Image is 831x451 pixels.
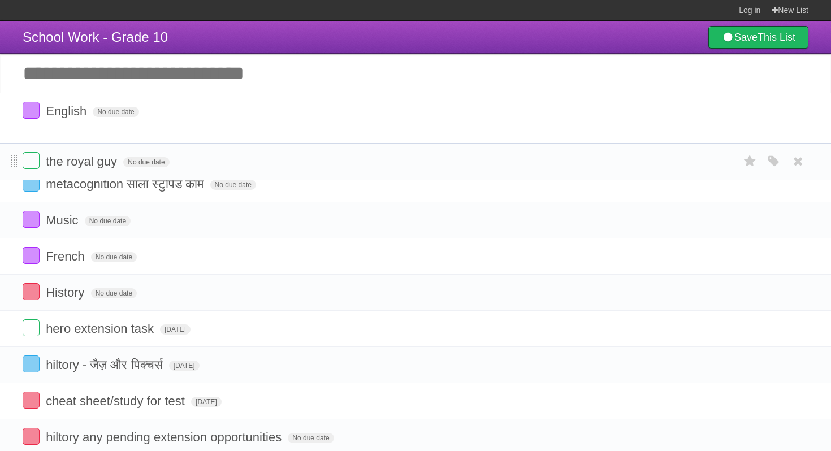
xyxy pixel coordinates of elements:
span: French [46,249,87,263]
span: History [46,285,87,300]
label: Done [23,102,40,119]
span: No due date [85,216,131,226]
span: No due date [93,107,138,117]
label: Done [23,283,40,300]
label: Star task [739,152,761,171]
span: No due date [210,180,256,190]
span: No due date [91,252,137,262]
label: Done [23,211,40,228]
label: Done [23,247,40,264]
label: Done [23,152,40,169]
label: Done [23,355,40,372]
span: English [46,104,89,118]
span: No due date [123,157,169,167]
a: SaveThis List [708,26,808,49]
span: Music [46,213,81,227]
span: [DATE] [169,361,200,371]
label: Done [23,392,40,409]
span: hero extension task [46,322,157,336]
label: Done [23,319,40,336]
span: No due date [288,433,334,443]
span: hiltory - जैज़ और पिक्चर्स [46,358,165,372]
span: School Work - Grade 10 [23,29,168,45]
span: [DATE] [160,324,191,335]
b: This List [758,32,795,43]
span: the royal guy [46,154,120,168]
span: cheat sheet/study for test [46,394,188,408]
span: No due date [91,288,137,298]
label: Done [23,428,40,445]
label: Done [23,175,40,192]
span: [DATE] [191,397,222,407]
span: hiltory any pending extension opportunities [46,430,284,444]
span: metacognition साला स्टुपिड काम [46,177,206,191]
